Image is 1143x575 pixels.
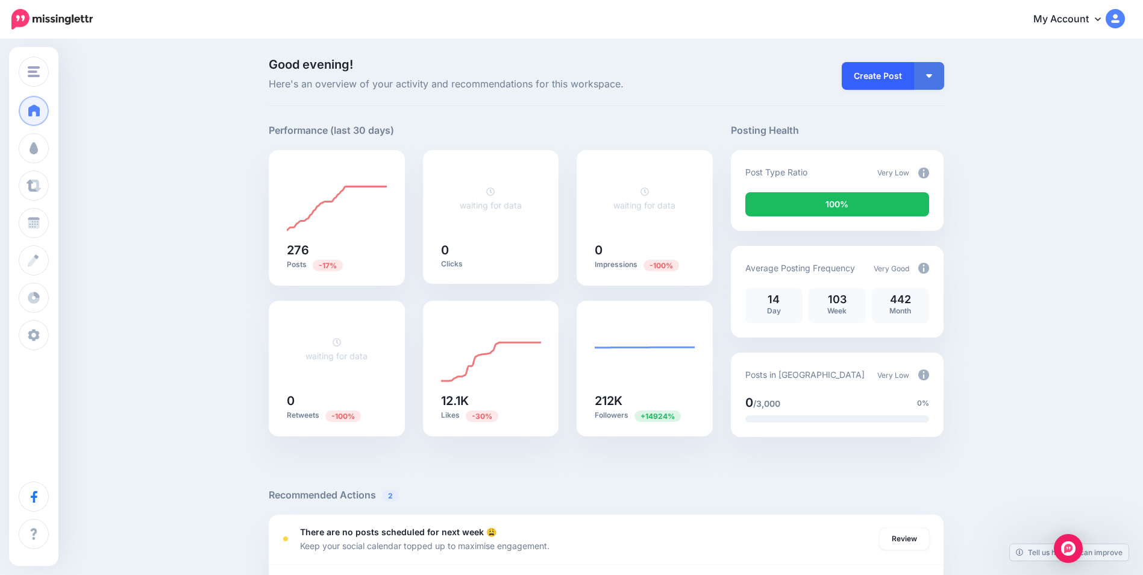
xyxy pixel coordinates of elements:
img: menu.png [28,66,40,77]
span: Very Low [877,168,909,177]
h5: Recommended Actions [269,488,944,503]
h5: 212K [595,395,695,407]
p: Retweets [287,410,387,421]
img: info-circle-grey.png [918,369,929,380]
span: 0% [917,397,929,409]
p: 442 [878,294,923,305]
p: Impressions [595,259,695,271]
h5: 276 [287,244,387,256]
span: 2 [382,490,399,501]
p: Posts in [GEOGRAPHIC_DATA] [745,368,865,382]
p: Post Type Ratio [745,165,807,179]
span: 0 [745,395,753,410]
a: Tell us how we can improve [1010,544,1129,561]
p: Average Posting Frequency [745,261,855,275]
h5: 12.1K [441,395,541,407]
a: Create Post [842,62,914,90]
p: 14 [751,294,797,305]
span: Very Low [877,371,909,380]
span: Month [889,306,911,315]
span: Previous period: 7.23K [644,260,679,271]
p: Clicks [441,259,541,269]
span: Here's an overview of your activity and recommendations for this workspace. [269,77,713,92]
img: info-circle-grey.png [918,168,929,178]
h5: 0 [595,244,695,256]
img: arrow-down-white.png [926,74,932,78]
p: Followers [595,410,695,421]
img: Missinglettr [11,9,93,30]
span: Week [827,306,847,315]
span: Good evening! [269,57,353,72]
span: /3,000 [753,398,780,409]
h5: Performance (last 30 days) [269,123,394,138]
div: <div class='status-dot small red margin-right'></div>Error [283,536,288,541]
h5: 0 [441,244,541,256]
p: Posts [287,259,387,271]
div: 100% of your posts in the last 30 days were manually created (i.e. were not from Drip Campaigns o... [745,192,929,216]
a: waiting for data [613,186,675,210]
p: 103 [815,294,860,305]
p: Likes [441,410,541,421]
span: Previous period: 17.3K [466,410,498,422]
h5: Posting Health [731,123,944,138]
a: My Account [1021,5,1125,34]
b: There are no posts scheduled for next week 😩 [300,527,496,537]
span: Previous period: 334 [313,260,343,271]
span: Previous period: 10 [325,410,361,422]
p: Keep your social calendar topped up to maximise engagement. [300,539,550,553]
div: Open Intercom Messenger [1054,534,1083,563]
h5: 0 [287,395,387,407]
span: Very Good [874,264,909,273]
a: Review [880,528,929,550]
a: waiting for data [305,337,368,361]
span: Day [767,306,781,315]
a: waiting for data [460,186,522,210]
img: info-circle-grey.png [918,263,929,274]
span: Previous period: 1.41K [634,410,681,422]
